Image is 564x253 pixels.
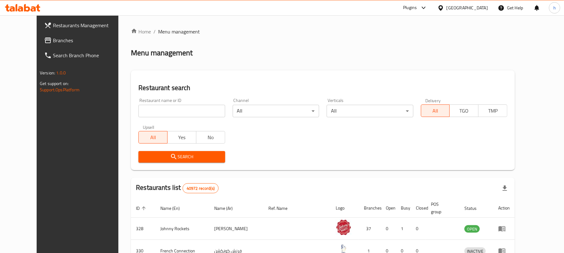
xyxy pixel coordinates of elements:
[431,200,452,215] span: POS group
[403,4,417,12] div: Plugins
[131,218,155,240] td: 328
[331,199,359,218] th: Logo
[233,105,319,117] div: All
[40,86,80,94] a: Support.OpsPlatform
[396,199,411,218] th: Busy
[56,69,66,77] span: 1.0.0
[160,205,188,212] span: Name (En)
[269,205,296,212] span: Ref. Name
[136,205,148,212] span: ID
[138,131,168,144] button: All
[452,106,476,115] span: TGO
[40,79,69,88] span: Get support on:
[158,28,200,35] span: Menu management
[497,181,512,196] div: Export file
[39,18,131,33] a: Restaurants Management
[381,218,396,240] td: 0
[167,131,196,144] button: Yes
[138,83,507,93] h2: Restaurant search
[214,205,241,212] span: Name (Ar)
[199,133,223,142] span: No
[396,218,411,240] td: 1
[425,98,441,103] label: Delivery
[498,225,510,232] div: Menu
[209,218,264,240] td: [PERSON_NAME]
[336,220,351,235] img: Johnny Rockets
[131,28,515,35] nav: breadcrumb
[170,133,194,142] span: Yes
[411,218,426,240] td: 0
[39,33,131,48] a: Branches
[143,153,220,161] span: Search
[493,199,515,218] th: Action
[40,69,55,77] span: Version:
[447,4,488,11] div: [GEOGRAPHIC_DATA]
[138,151,225,163] button: Search
[327,105,413,117] div: All
[553,4,556,11] span: h
[421,104,450,117] button: All
[449,104,479,117] button: TGO
[138,105,225,117] input: Search for restaurant name or ID..
[359,218,381,240] td: 37
[359,199,381,218] th: Branches
[411,199,426,218] th: Closed
[183,185,218,191] span: 40972 record(s)
[53,52,126,59] span: Search Branch Phone
[481,106,505,115] span: TMP
[53,22,126,29] span: Restaurants Management
[131,48,193,58] h2: Menu management
[183,183,219,193] div: Total records count
[53,37,126,44] span: Branches
[424,106,448,115] span: All
[136,183,219,193] h2: Restaurants list
[196,131,225,144] button: No
[141,133,165,142] span: All
[381,199,396,218] th: Open
[155,218,209,240] td: Johnny Rockets
[478,104,507,117] button: TMP
[153,28,156,35] li: /
[131,28,151,35] a: Home
[464,225,480,233] span: OPEN
[143,125,154,129] label: Upsell
[464,205,485,212] span: Status
[39,48,131,63] a: Search Branch Phone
